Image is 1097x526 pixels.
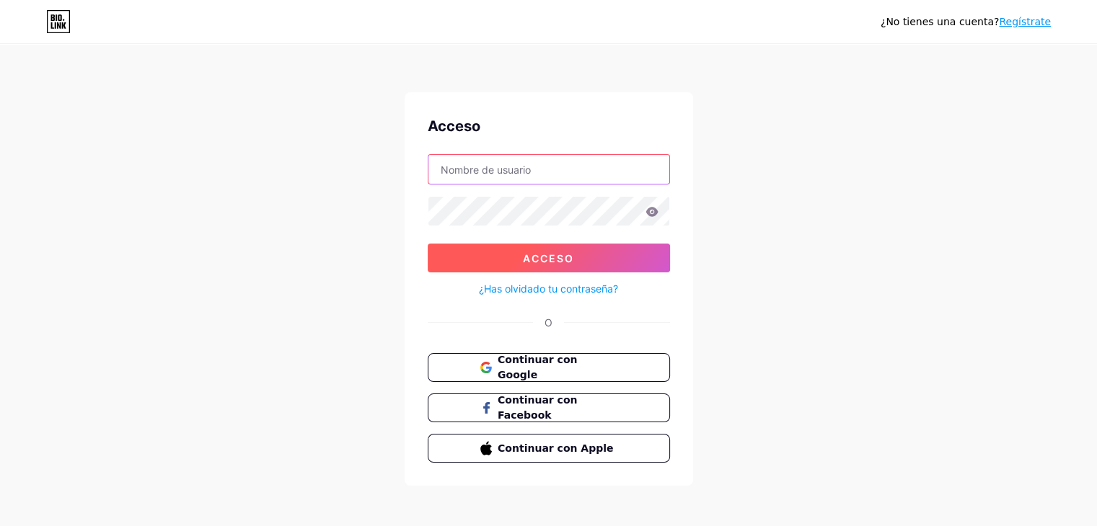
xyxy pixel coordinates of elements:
[428,434,670,463] button: Continuar con Apple
[428,353,670,382] button: Continuar con Google
[428,117,480,135] font: Acceso
[428,155,669,184] input: Nombre de usuario
[428,393,670,422] button: Continuar con Facebook
[428,244,670,272] button: Acceso
[523,252,574,264] font: Acceso
[881,16,999,27] font: ¿No tienes una cuenta?
[498,394,577,421] font: Continuar con Facebook
[498,354,577,380] font: Continuar con Google
[999,16,1051,27] a: Regístrate
[498,442,613,454] font: Continuar con Apple
[479,282,618,295] font: ¿Has olvidado tu contraseña?
[545,316,552,329] font: O
[479,281,618,296] a: ¿Has olvidado tu contraseña?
